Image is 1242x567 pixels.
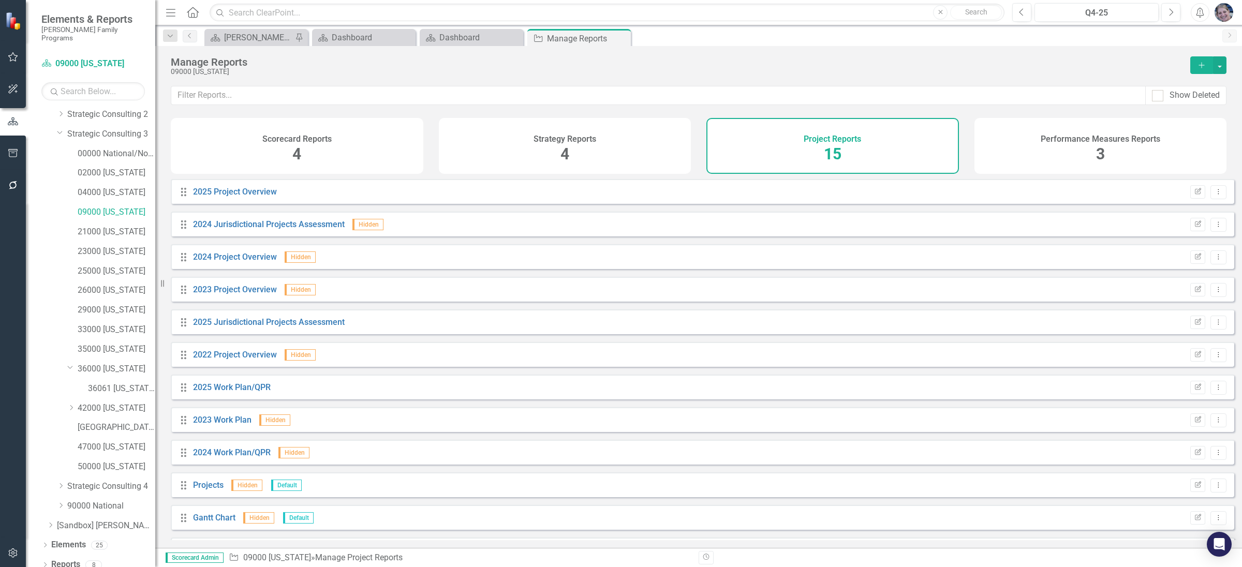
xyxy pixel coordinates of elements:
[78,167,155,179] a: 02000 [US_STATE]
[67,128,155,140] a: Strategic Consulting 3
[547,32,628,45] div: Manage Reports
[67,500,155,512] a: 90000 National
[271,480,302,491] span: Default
[1038,7,1155,19] div: Q4-25
[259,414,290,426] span: Hidden
[193,382,271,392] a: 2025 Work Plan/QPR
[965,8,987,16] span: Search
[193,480,224,490] a: Projects
[560,145,569,163] span: 4
[88,383,155,395] a: 36061 [US_STATE][GEOGRAPHIC_DATA]
[51,539,86,551] a: Elements
[352,219,383,230] span: Hidden
[950,5,1002,20] button: Search
[78,363,155,375] a: 36000 [US_STATE]
[243,553,311,562] a: 09000 [US_STATE]
[1207,532,1232,557] div: Open Intercom Messenger
[166,553,224,563] span: Scorecard Admin
[207,31,292,44] a: [PERSON_NAME] Overview
[41,13,145,25] span: Elements & Reports
[193,187,277,197] a: 2025 Project Overview
[78,441,155,453] a: 47000 [US_STATE]
[91,541,108,549] div: 25
[78,422,155,434] a: [GEOGRAPHIC_DATA][US_STATE]
[193,219,345,229] a: 2024 Jurisdictional Projects Assessment
[67,109,155,121] a: Strategic Consulting 2
[171,68,1180,76] div: 09000 [US_STATE]
[67,481,155,493] a: Strategic Consulting 4
[41,25,145,42] small: [PERSON_NAME] Family Programs
[41,82,145,100] input: Search Below...
[78,285,155,296] a: 26000 [US_STATE]
[193,317,345,327] a: 2025 Jurisdictional Projects Assessment
[422,31,521,44] a: Dashboard
[193,285,277,294] a: 2023 Project Overview
[224,31,292,44] div: [PERSON_NAME] Overview
[171,86,1146,105] input: Filter Reports...
[262,135,332,144] h4: Scorecard Reports
[243,512,274,524] span: Hidden
[824,145,841,163] span: 15
[229,552,691,564] div: » Manage Project Reports
[285,251,316,263] span: Hidden
[78,461,155,473] a: 50000 [US_STATE]
[78,187,155,199] a: 04000 [US_STATE]
[1041,135,1160,144] h4: Performance Measures Reports
[41,58,145,70] a: 09000 [US_STATE]
[332,31,413,44] div: Dashboard
[78,265,155,277] a: 25000 [US_STATE]
[78,206,155,218] a: 09000 [US_STATE]
[5,11,23,29] img: ClearPoint Strategy
[315,31,413,44] a: Dashboard
[292,145,301,163] span: 4
[78,402,155,414] a: 42000 [US_STATE]
[193,447,271,457] a: 2024 Work Plan/QPR
[1034,3,1159,22] button: Q4-25
[285,349,316,361] span: Hidden
[78,148,155,160] a: 00000 National/No Jurisdiction (SC3)
[193,350,277,360] a: 2022 Project Overview
[439,31,521,44] div: Dashboard
[193,513,235,523] a: Gantt Chart
[804,135,861,144] h4: Project Reports
[193,252,277,262] a: 2024 Project Overview
[210,4,1004,22] input: Search ClearPoint...
[278,447,309,458] span: Hidden
[1096,145,1105,163] span: 3
[57,520,155,532] a: [Sandbox] [PERSON_NAME] Family Programs
[78,304,155,316] a: 29000 [US_STATE]
[78,344,155,355] a: 35000 [US_STATE]
[193,415,252,425] a: 2023 Work Plan
[78,246,155,258] a: 23000 [US_STATE]
[78,226,155,238] a: 21000 [US_STATE]
[78,324,155,336] a: 33000 [US_STATE]
[534,135,596,144] h4: Strategy Reports
[1215,3,1233,22] img: Diane Gillian
[1170,89,1220,101] div: Show Deleted
[171,56,1180,68] div: Manage Reports
[285,284,316,295] span: Hidden
[231,480,262,491] span: Hidden
[283,512,314,524] span: Default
